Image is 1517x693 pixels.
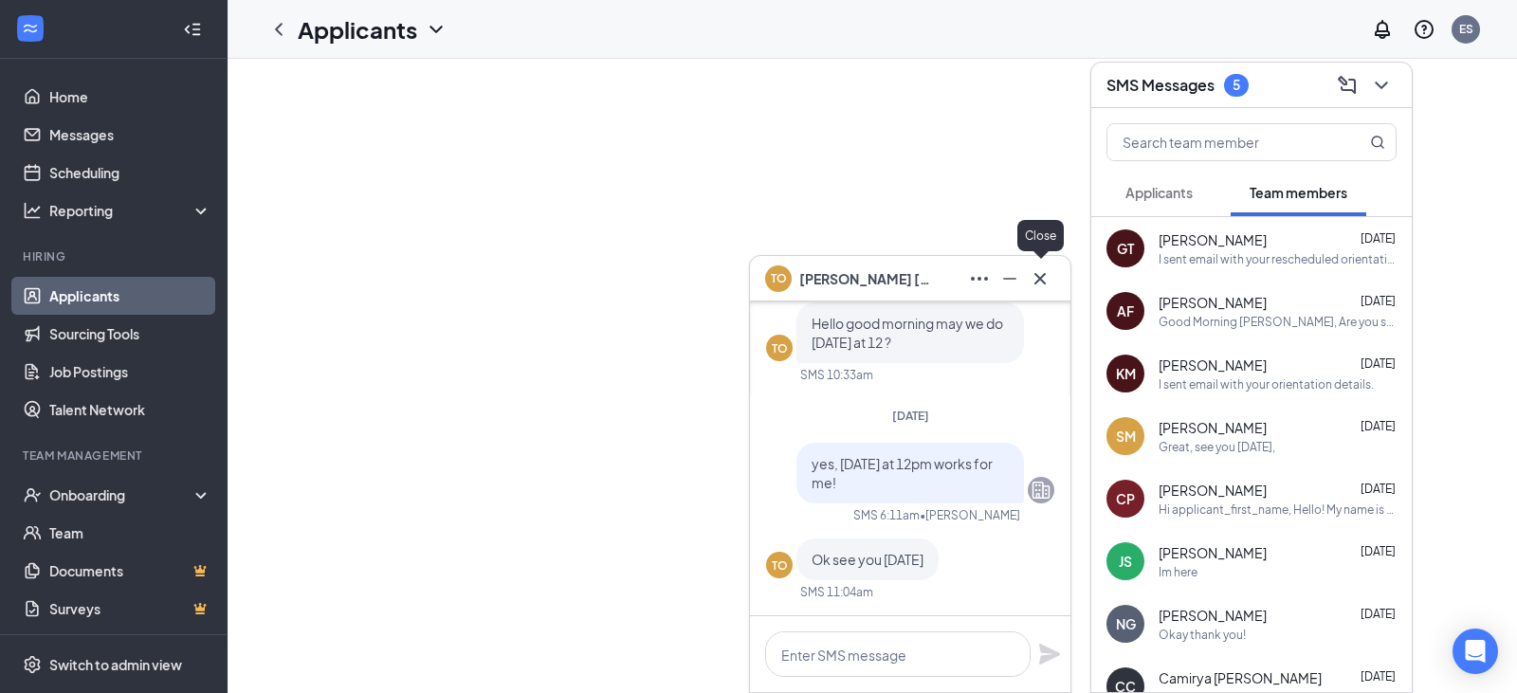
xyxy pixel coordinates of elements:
[1361,482,1396,496] span: [DATE]
[1107,124,1332,160] input: Search team member
[1159,356,1267,374] span: [PERSON_NAME]
[49,485,195,504] div: Onboarding
[23,201,42,220] svg: Analysis
[1361,231,1396,246] span: [DATE]
[1117,239,1134,258] div: GT
[267,18,290,41] svg: ChevronLeft
[1025,264,1055,294] button: Cross
[772,340,788,356] div: TO
[1159,606,1267,625] span: [PERSON_NAME]
[49,116,211,154] a: Messages
[23,248,208,264] div: Hiring
[1116,364,1136,383] div: KM
[1361,419,1396,433] span: [DATE]
[1106,75,1215,96] h3: SMS Messages
[1332,70,1362,100] button: ComposeMessage
[23,485,42,504] svg: UserCheck
[1370,135,1385,150] svg: MagnifyingGlass
[968,267,991,290] svg: Ellipses
[1370,74,1393,97] svg: ChevronDown
[23,655,42,674] svg: Settings
[49,391,211,429] a: Talent Network
[1336,74,1359,97] svg: ComposeMessage
[49,590,211,628] a: SurveysCrown
[800,367,873,383] div: SMS 10:33am
[1361,669,1396,684] span: [DATE]
[49,552,211,590] a: DocumentsCrown
[1119,552,1132,571] div: JS
[1159,314,1397,330] div: Good Morning [PERSON_NAME], Are you still interested in the position?
[425,18,448,41] svg: ChevronDown
[1159,502,1397,518] div: Hi applicant_first_name‌‌‌‌, Hello! My name is [PERSON_NAME] and I am the Network Trainer for [PE...
[1159,251,1397,267] div: I sent email with your rescheduled orientation details.
[1159,293,1267,312] span: [PERSON_NAME]
[298,13,417,46] h1: Applicants
[964,264,995,294] button: Ellipses
[892,409,929,423] span: [DATE]
[1159,481,1267,500] span: [PERSON_NAME]
[1030,479,1052,502] svg: Company
[920,507,1020,523] span: • [PERSON_NAME]
[49,78,211,116] a: Home
[1038,643,1061,666] svg: Plane
[183,20,202,39] svg: Collapse
[1159,439,1275,455] div: Great, see you [DATE],
[1250,184,1347,201] span: Team members
[21,19,40,38] svg: WorkstreamLogo
[812,455,993,491] span: yes, [DATE] at 12pm works for me!
[1371,18,1394,41] svg: Notifications
[1017,220,1064,251] div: Close
[812,315,1003,351] span: Hello good morning may we do [DATE] at 12 ?
[1361,607,1396,621] span: [DATE]
[1159,543,1267,562] span: [PERSON_NAME]
[1116,489,1135,508] div: CP
[1159,564,1197,580] div: Im here
[1459,21,1473,37] div: ES
[998,267,1021,290] svg: Minimize
[1159,668,1322,687] span: Camirya [PERSON_NAME]
[1159,230,1267,249] span: [PERSON_NAME]
[812,551,923,568] span: Ok see you [DATE]
[800,584,873,600] div: SMS 11:04am
[1159,418,1267,437] span: [PERSON_NAME]
[1117,301,1134,320] div: AF
[49,655,182,674] div: Switch to admin view
[1361,356,1396,371] span: [DATE]
[1125,184,1193,201] span: Applicants
[995,264,1025,294] button: Minimize
[49,315,211,353] a: Sourcing Tools
[49,277,211,315] a: Applicants
[1159,376,1374,392] div: I sent email with your orientation details.
[1453,629,1498,674] div: Open Intercom Messenger
[1413,18,1435,41] svg: QuestionInfo
[772,557,788,574] div: TO
[1116,427,1136,446] div: SM
[799,268,932,289] span: [PERSON_NAME] [PERSON_NAME]
[23,447,208,464] div: Team Management
[1116,614,1136,633] div: NG
[1361,294,1396,308] span: [DATE]
[853,507,920,523] div: SMS 6:11am
[49,514,211,552] a: Team
[1361,544,1396,558] span: [DATE]
[49,353,211,391] a: Job Postings
[49,154,211,191] a: Scheduling
[1159,627,1246,643] div: Okay thank you!
[1233,77,1240,93] div: 5
[1366,70,1397,100] button: ChevronDown
[1029,267,1051,290] svg: Cross
[49,201,212,220] div: Reporting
